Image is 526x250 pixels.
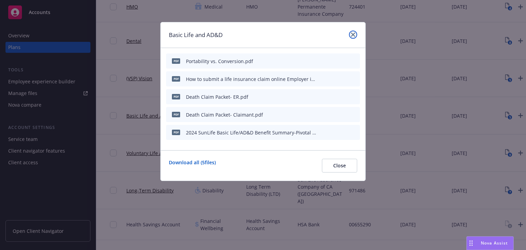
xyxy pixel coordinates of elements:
[352,93,357,100] button: archive file
[352,75,357,83] button: archive file
[172,58,180,63] span: pdf
[352,129,357,136] button: archive file
[172,112,180,117] span: pdf
[329,93,335,100] button: download file
[329,129,335,136] button: download file
[340,111,346,118] button: preview file
[340,58,346,65] button: preview file
[329,75,335,83] button: download file
[352,58,357,65] button: archive file
[169,159,216,172] a: Download all ( 5 files)
[172,130,180,135] span: pdf
[329,111,335,118] button: download file
[352,111,357,118] button: archive file
[340,129,346,136] button: preview file
[169,31,223,39] h1: Basic Life and AD&D
[329,58,335,65] button: download file
[186,93,248,100] div: Death Claim Packet- ER.pdf
[340,75,346,83] button: preview file
[186,58,253,65] div: Portability vs. Conversion.pdf
[186,75,317,83] div: How to submit a life insurance claim online Employer instructions.pdf
[186,129,317,136] div: 2024 SunLife Basic Life/AD&D Benefit Summary-Pivotal Aero, LLC.pdf
[333,162,346,169] span: Close
[186,111,263,118] div: Death Claim Packet- Claimant.pdf
[349,31,357,39] a: close
[481,240,508,246] span: Nova Assist
[467,237,475,250] div: Drag to move
[466,236,514,250] button: Nova Assist
[172,76,180,81] span: pdf
[340,93,346,100] button: preview file
[172,94,180,99] span: pdf
[322,159,357,172] button: Close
